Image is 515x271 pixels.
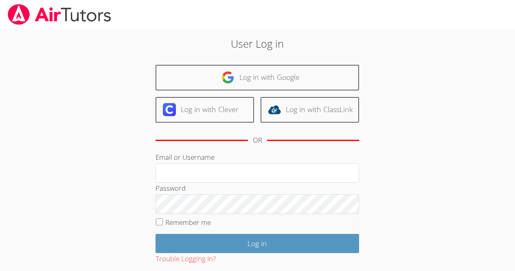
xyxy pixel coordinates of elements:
a: Log in with ClassLink [261,97,359,123]
div: OR [253,134,262,146]
img: google-logo-50288ca7cdecda66e5e0955fdab243c47b7ad437acaf1139b6f446037453330a.svg [221,71,234,84]
img: airtutors_banner-c4298cdbf04f3fff15de1276eac7730deb9818008684d7c2e4769d2f7ddbe033.png [7,4,112,25]
label: Email or Username [156,152,215,162]
a: Log in with Clever [156,97,254,123]
img: clever-logo-6eab21bc6e7a338710f1a6ff85c0baf02591cd810cc4098c63d3a4b26e2feb20.svg [163,103,176,116]
a: Log in with Google [156,65,359,90]
img: classlink-logo-d6bb404cc1216ec64c9a2012d9dc4662098be43eaf13dc465df04b49fa7ab582.svg [268,103,281,116]
input: Log in [156,234,359,253]
label: Password [156,183,186,193]
button: Trouble Logging In? [156,253,216,265]
h2: User Log in [118,36,397,51]
label: Remember me [165,218,211,227]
